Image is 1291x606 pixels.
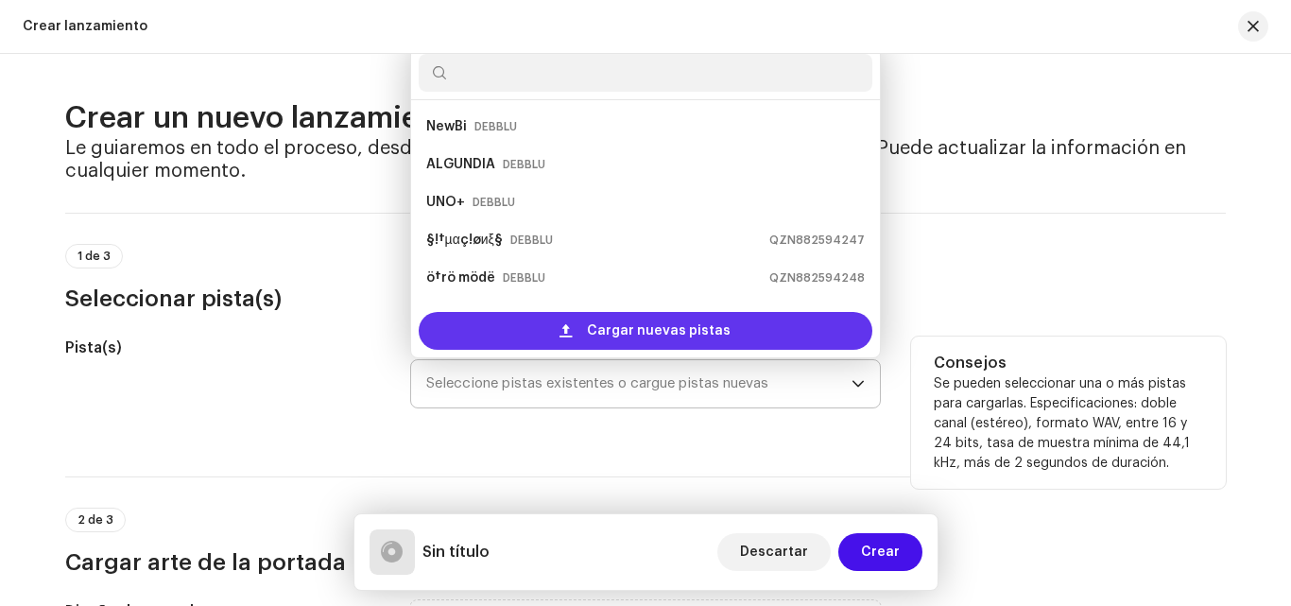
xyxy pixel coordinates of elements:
[65,547,1226,578] h3: Cargar arte de la portada
[769,268,865,287] small: QZN882594248
[419,221,872,259] li: §!†µαç!øиξ§
[852,360,865,407] div: dropdown trigger
[717,533,831,571] button: Descartar
[65,284,1226,314] h3: Seleccionar pista(s)
[426,149,495,180] strong: ALGUNDIA
[503,268,545,287] small: DEBBLU
[769,231,865,250] small: QZN882594247
[934,374,1203,474] p: Se pueden seleccionar una o más pistas para cargarlas. Especificaciones: doble canal (estéreo), f...
[419,108,872,146] li: NewBi
[65,99,1226,137] h2: Crear un nuevo lanzamiento
[503,155,545,174] small: DEBBLU
[426,225,503,255] strong: §!†µαç!øиξ§
[426,301,484,331] strong: KKEDATE
[474,117,517,136] small: DEBBLU
[587,312,731,350] span: Cargar nuevas pistas
[419,146,872,183] li: ALGUNDIA
[473,193,515,212] small: DEBBLU
[65,137,1226,182] h4: Le guiaremos en todo el proceso, desde la selección de pistas hasta los metadatos finales. Puede ...
[426,360,852,407] span: Seleccione pistas existentes o cargue pistas nuevas
[426,112,467,142] strong: NewBi
[419,183,872,221] li: UNO+
[510,231,553,250] small: DEBBLU
[740,533,808,571] span: Descartar
[419,259,872,297] li: ö†rö mödë
[65,337,380,359] h5: Pista(s)
[426,187,465,217] strong: UNO+
[838,533,922,571] button: Crear
[422,541,490,563] h5: Sin título
[861,533,900,571] span: Crear
[934,352,1203,374] h5: Consejos
[426,263,495,293] strong: ö†rö mödë
[419,297,872,335] li: KKEDATE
